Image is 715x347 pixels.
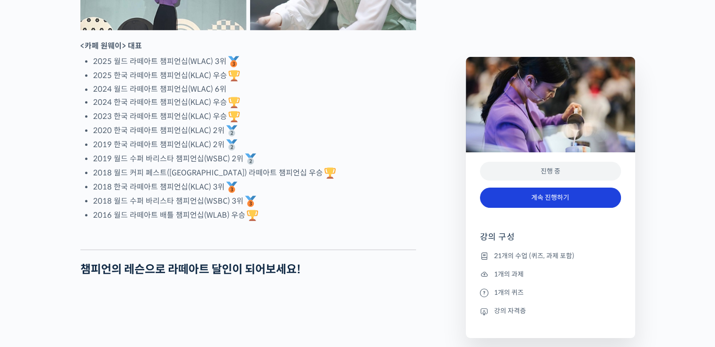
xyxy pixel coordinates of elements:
[145,283,157,291] span: 설정
[228,111,240,122] img: 🏆
[228,70,240,81] img: 🏆
[480,287,621,298] li: 1개의 퀴즈
[480,188,621,208] a: 계속 진행하기
[245,153,256,165] img: 🥈
[480,162,621,181] div: 진행 중
[228,97,240,108] img: 🏆
[93,55,416,69] li: 2025 월드 라떼아트 챔피언십(WLAC) 3위
[93,208,416,222] li: 2016 월드 라떼아트 배틀 챔피언십(WLAB) 우승
[30,283,35,291] span: 홈
[93,69,416,83] li: 2025 한국 라떼아트 챔피언십(KLAC) 우승
[93,166,416,180] li: 2018 월드 커피 페스트([GEOGRAPHIC_DATA]) 라떼아트 챔피언십 우승
[86,284,97,291] span: 대화
[80,41,142,51] strong: <카페 원웨이> 대표
[93,194,416,208] li: 2018 월드 수퍼 바리스타 챔피언십(WSBC) 3위
[93,180,416,194] li: 2018 한국 라떼아트 챔피언십(KLAC) 3위
[226,139,237,150] img: 🥈
[228,56,239,67] img: 🥉
[226,125,237,136] img: 🥈
[480,306,621,317] li: 강의 자격증
[480,250,621,261] li: 21개의 수업 (퀴즈, 과제 포함)
[80,262,301,276] strong: 챔피언의 레슨으로 라떼아트 달인이 되어보세요!
[324,167,336,179] img: 🏆
[93,110,416,124] li: 2023 한국 라떼아트 챔피언십(KLAC) 우승
[480,231,621,250] h4: 강의 구성
[3,269,62,292] a: 홈
[245,196,256,207] img: 🥉
[93,83,416,95] li: 2024 월드 라떼아트 챔피언십(WLAC) 6위
[93,138,416,152] li: 2019 한국 라떼아트 챔피언십(KLAC) 2위
[62,269,121,292] a: 대화
[93,124,416,138] li: 2020 한국 라떼아트 챔피언십(KLAC) 2위
[121,269,181,292] a: 설정
[226,181,237,193] img: 🥉
[93,95,416,110] li: 2024 한국 라떼아트 챔피언십(KLAC) 우승
[247,210,258,221] img: 🏆
[480,268,621,280] li: 1개의 과제
[93,152,416,166] li: 2019 월드 수퍼 바리스타 챔피언십(WSBC) 2위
